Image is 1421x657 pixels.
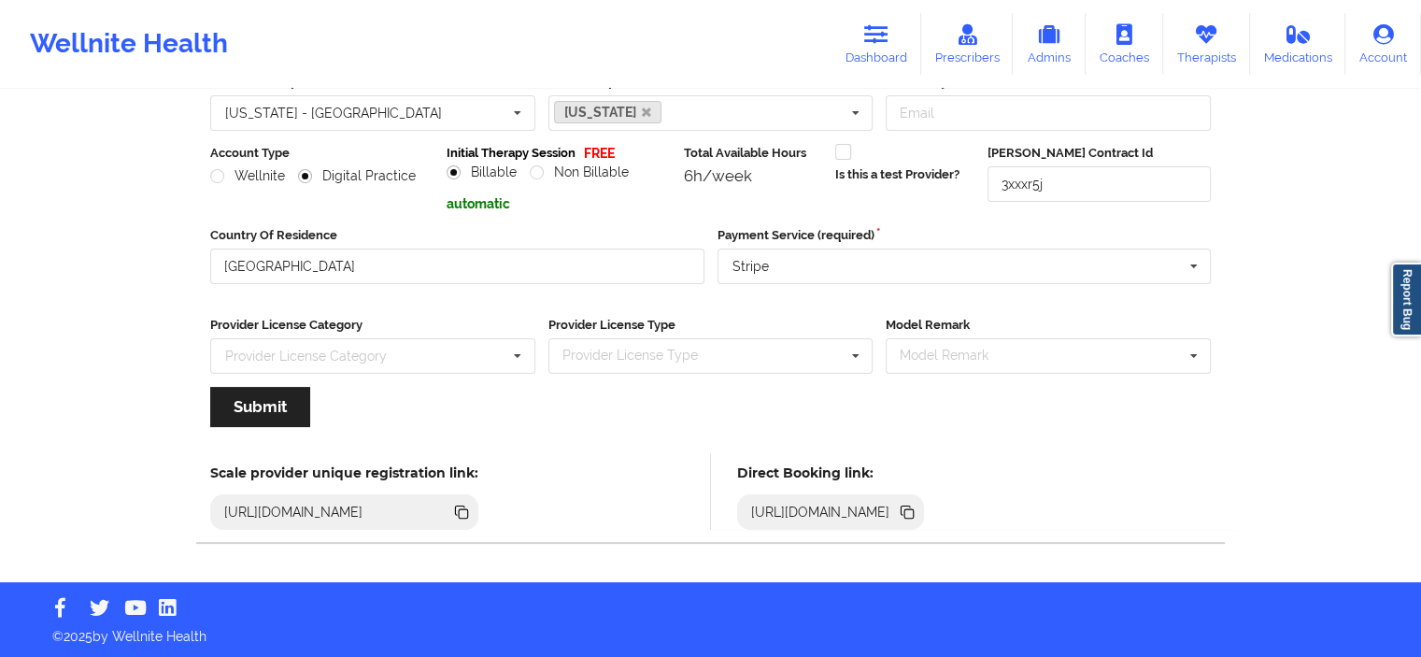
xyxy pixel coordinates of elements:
[744,503,898,521] div: [URL][DOMAIN_NAME]
[554,101,662,123] a: [US_STATE]
[737,464,925,481] h5: Direct Booking link:
[1345,13,1421,75] a: Account
[558,345,725,366] div: Provider License Type
[732,260,769,273] div: Stripe
[895,345,1016,366] div: Model Remark
[988,166,1211,202] input: Deel Contract Id
[1086,13,1163,75] a: Coaches
[831,13,921,75] a: Dashboard
[530,164,629,180] label: Non Billable
[548,316,874,335] label: Provider License Type
[988,144,1211,163] label: [PERSON_NAME] Contract Id
[217,503,371,521] div: [URL][DOMAIN_NAME]
[210,168,285,184] label: Wellnite
[1163,13,1250,75] a: Therapists
[1391,263,1421,336] a: Report Bug
[886,95,1211,131] input: Email
[447,164,517,180] label: Billable
[210,387,310,427] button: Submit
[835,165,959,184] label: Is this a test Provider?
[210,144,433,163] label: Account Type
[886,316,1211,335] label: Model Remark
[210,316,535,335] label: Provider License Category
[684,166,822,185] div: 6h/week
[447,144,576,163] label: Initial Therapy Session
[447,194,670,213] p: automatic
[298,168,416,184] label: Digital Practice
[210,464,478,481] h5: Scale provider unique registration link:
[1250,13,1346,75] a: Medications
[584,144,615,163] p: FREE
[225,107,442,120] div: [US_STATE] - [GEOGRAPHIC_DATA]
[921,13,1014,75] a: Prescribers
[684,144,822,163] label: Total Available Hours
[718,226,1212,245] label: Payment Service (required)
[225,350,387,363] div: Provider License Category
[210,226,704,245] label: Country Of Residence
[39,614,1382,646] p: © 2025 by Wellnite Health
[1013,13,1086,75] a: Admins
